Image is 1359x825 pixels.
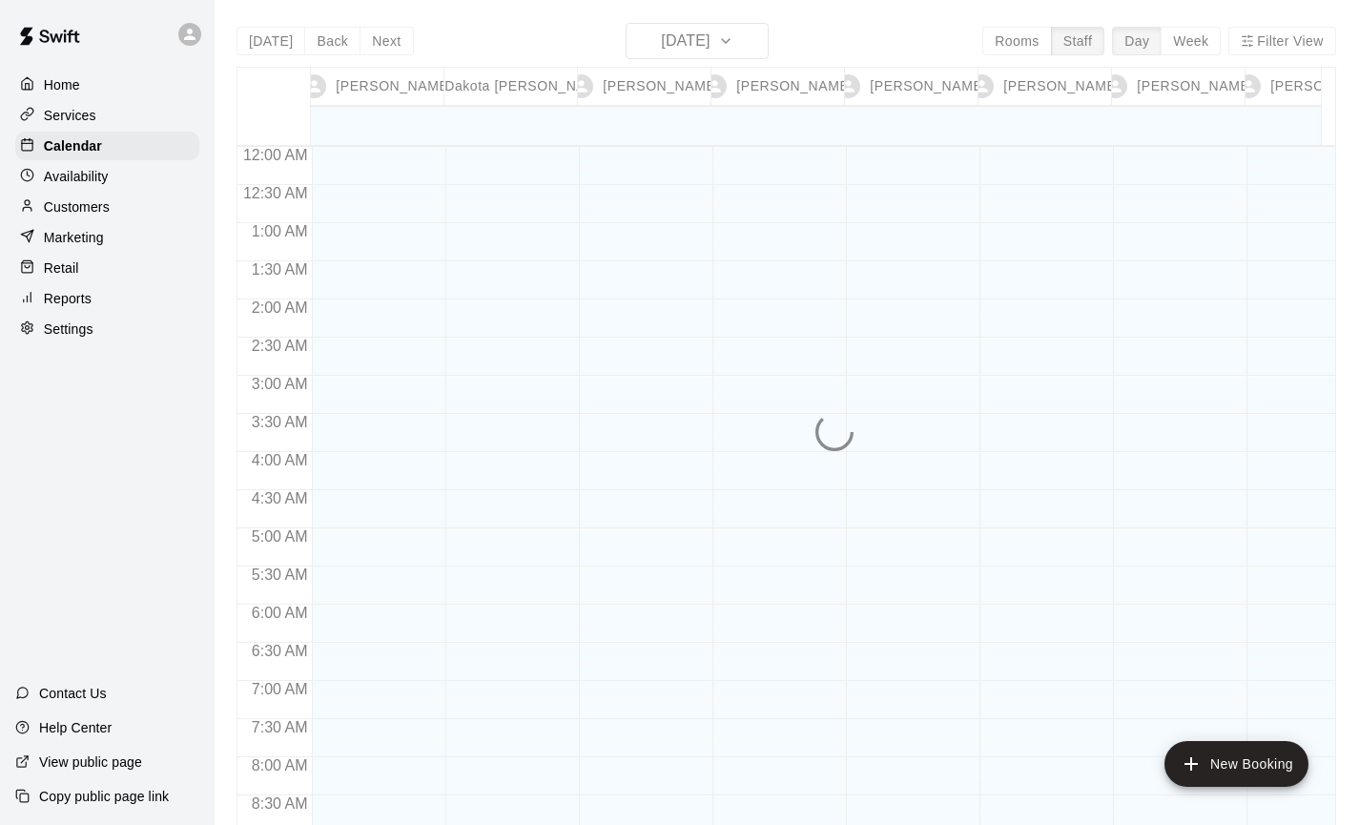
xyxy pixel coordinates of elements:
span: 1:00 AM [247,223,313,239]
p: [PERSON_NAME] [603,76,719,96]
span: 5:30 AM [247,567,313,583]
span: 2:00 AM [247,299,313,316]
span: 4:30 AM [247,490,313,506]
span: 6:00 AM [247,605,313,621]
p: Help Center [39,718,112,737]
p: [PERSON_NAME] [736,76,853,96]
span: 3:30 AM [247,414,313,430]
a: Settings [15,315,199,343]
span: 8:00 AM [247,757,313,773]
a: Reports [15,284,199,313]
span: 8:30 AM [247,795,313,812]
a: Availability [15,162,199,191]
p: [PERSON_NAME] [336,76,452,96]
span: 2:30 AM [247,338,313,354]
p: Copy public page link [39,787,169,806]
p: Services [44,106,96,125]
span: 5:00 AM [247,528,313,545]
p: Customers [44,197,110,217]
p: Retail [44,258,79,278]
span: 7:00 AM [247,681,313,697]
p: Settings [44,320,93,339]
span: 6:30 AM [247,643,313,659]
span: 12:30 AM [238,185,313,201]
p: [PERSON_NAME] [1003,76,1120,96]
span: 1:30 AM [247,261,313,278]
a: Marketing [15,223,199,252]
a: Customers [15,193,199,221]
a: Services [15,101,199,130]
span: 3:00 AM [247,376,313,392]
a: Home [15,71,199,99]
p: Marketing [44,228,104,247]
p: Contact Us [39,684,107,703]
a: Calendar [15,132,199,160]
p: View public page [39,753,142,772]
p: Home [44,75,80,94]
a: Retail [15,254,199,282]
span: 12:00 AM [238,147,313,163]
p: Dakota [PERSON_NAME] [444,76,611,96]
p: [PERSON_NAME] [870,76,986,96]
span: 4:00 AM [247,452,313,468]
p: Availability [44,167,109,186]
p: Reports [44,289,92,308]
p: Calendar [44,136,102,155]
span: 7:30 AM [247,719,313,735]
p: [PERSON_NAME] [1137,76,1253,96]
button: add [1164,741,1308,787]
